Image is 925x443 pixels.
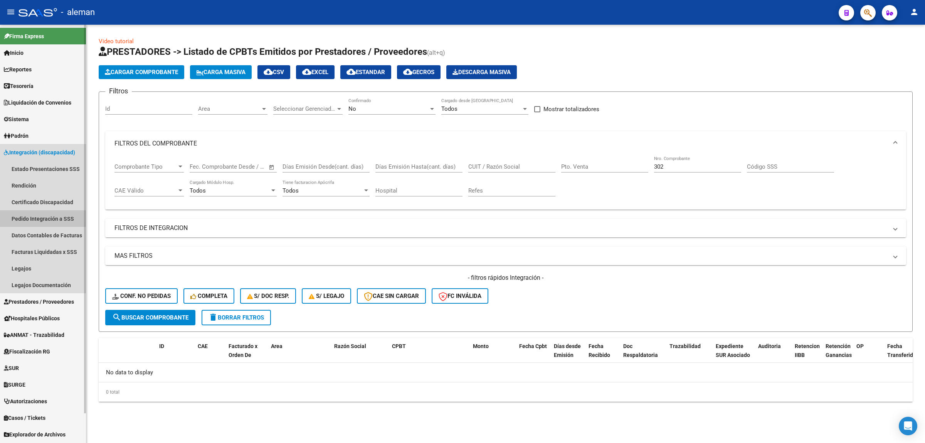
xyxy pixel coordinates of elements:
span: Casos / Tickets [4,414,45,422]
datatable-header-cell: Trazabilidad [666,338,713,372]
span: Hospitales Públicos [4,314,60,323]
span: (alt+q) [427,49,445,56]
span: Fiscalización RG [4,347,50,356]
datatable-header-cell: Doc Respaldatoria [620,338,666,372]
button: CSV [257,65,290,79]
button: Cargar Comprobante [99,65,184,79]
span: OP [856,343,864,349]
span: S/ legajo [309,293,344,299]
span: Cargar Comprobante [105,69,178,76]
span: Fecha Recibido [589,343,610,358]
span: Facturado x Orden De [229,343,257,358]
datatable-header-cell: Días desde Emisión [551,338,585,372]
input: Fecha inicio [190,163,221,170]
button: Estandar [340,65,391,79]
span: Gecros [403,69,434,76]
span: Firma Express [4,32,44,41]
mat-icon: cloud_download [346,67,356,76]
input: Fecha fin [228,163,265,170]
div: 0 total [99,382,913,402]
span: No [348,105,356,112]
span: Monto [473,343,489,349]
span: Padrón [4,132,29,140]
button: Buscar Comprobante [105,310,195,325]
span: Prestadores / Proveedores [4,298,74,306]
button: Conf. no pedidas [105,288,178,304]
span: Area [198,105,261,112]
mat-expansion-panel-header: FILTROS DE INTEGRACION [105,219,906,237]
datatable-header-cell: Fecha Cpbt [516,338,551,372]
span: Comprobante Tipo [114,163,177,170]
mat-panel-title: FILTROS DEL COMPROBANTE [114,139,888,148]
a: Video tutorial [99,38,134,45]
button: Descarga Masiva [446,65,517,79]
span: Razón Social [334,343,366,349]
app-download-masive: Descarga masiva de comprobantes (adjuntos) [446,65,517,79]
span: Retencion IIBB [795,343,820,358]
button: Carga Masiva [190,65,252,79]
span: Estandar [346,69,385,76]
span: CAE Válido [114,187,177,194]
span: Seleccionar Gerenciador [273,105,336,112]
datatable-header-cell: Expediente SUR Asociado [713,338,755,372]
span: S/ Doc Resp. [247,293,289,299]
button: Gecros [397,65,441,79]
div: Open Intercom Messenger [899,417,917,435]
span: Auditoria [758,343,781,349]
mat-icon: cloud_download [403,67,412,76]
div: FILTROS DEL COMPROBANTE [105,156,906,210]
datatable-header-cell: CAE [195,338,225,372]
div: No data to display [99,363,913,382]
span: Tesorería [4,82,34,90]
span: Conf. no pedidas [112,293,171,299]
button: Borrar Filtros [202,310,271,325]
mat-icon: delete [209,313,218,322]
button: EXCEL [296,65,335,79]
span: CPBT [392,343,406,349]
span: FC Inválida [439,293,481,299]
span: Sistema [4,115,29,123]
span: Liquidación de Convenios [4,98,71,107]
span: Retención Ganancias [826,343,852,358]
span: Carga Masiva [196,69,246,76]
datatable-header-cell: Monto [470,338,516,372]
datatable-header-cell: Fecha Recibido [585,338,620,372]
button: FC Inválida [432,288,488,304]
span: SUR [4,364,19,372]
button: S/ legajo [302,288,351,304]
span: Fecha Cpbt [519,343,547,349]
span: Mostrar totalizadores [543,105,599,114]
span: CAE SIN CARGAR [364,293,419,299]
span: Todos [190,187,206,194]
span: Integración (discapacidad) [4,148,75,157]
span: Todos [441,105,457,112]
span: Expediente SUR Asociado [716,343,750,358]
mat-expansion-panel-header: MAS FILTROS [105,247,906,265]
button: CAE SIN CARGAR [357,288,426,304]
span: Completa [190,293,227,299]
span: Descarga Masiva [452,69,511,76]
mat-icon: search [112,313,121,322]
mat-panel-title: FILTROS DE INTEGRACION [114,224,888,232]
mat-icon: cloud_download [264,67,273,76]
span: SURGE [4,380,25,389]
datatable-header-cell: Auditoria [755,338,792,372]
mat-panel-title: MAS FILTROS [114,252,888,260]
span: Borrar Filtros [209,314,264,321]
span: EXCEL [302,69,328,76]
datatable-header-cell: Facturado x Orden De [225,338,268,372]
mat-icon: person [910,7,919,17]
span: PRESTADORES -> Listado de CPBTs Emitidos por Prestadores / Proveedores [99,46,427,57]
button: Completa [183,288,234,304]
h3: Filtros [105,86,132,96]
span: Explorador de Archivos [4,430,66,439]
datatable-header-cell: Area [268,338,320,372]
mat-icon: cloud_download [302,67,311,76]
datatable-header-cell: Retención Ganancias [822,338,853,372]
span: Trazabilidad [669,343,701,349]
span: ID [159,343,164,349]
mat-icon: menu [6,7,15,17]
span: Todos [283,187,299,194]
span: Area [271,343,283,349]
span: Doc Respaldatoria [623,343,658,358]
